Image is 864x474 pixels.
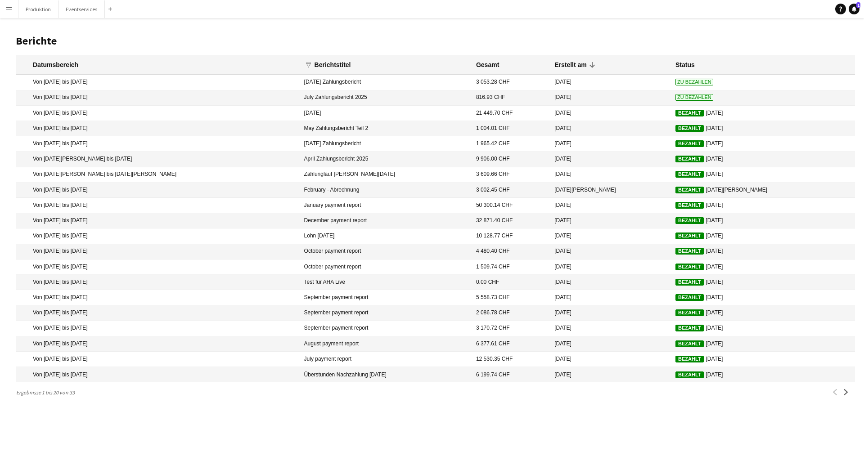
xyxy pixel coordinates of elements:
mat-cell: 32 871.40 CHF [472,213,550,228]
mat-cell: July payment report [300,352,472,367]
mat-cell: Von [DATE] bis [DATE] [16,121,300,136]
mat-cell: Von [DATE] bis [DATE] [16,275,300,290]
mat-cell: Von [DATE] bis [DATE] [16,305,300,321]
div: Berichtstitel [315,61,351,69]
mat-cell: Überstunden Nachzahlung [DATE] [300,367,472,382]
span: 1 [856,2,860,8]
mat-cell: 6 199.74 CHF [472,367,550,382]
span: Bezahlt [675,294,704,301]
span: Bezahlt [675,356,704,362]
mat-cell: Von [DATE][PERSON_NAME] bis [DATE] [16,152,300,167]
mat-cell: 3 053.28 CHF [472,75,550,90]
mat-cell: [DATE] [671,121,855,136]
mat-cell: 4 480.40 CHF [472,244,550,259]
mat-cell: [DATE] [671,275,855,290]
mat-cell: Von [DATE] bis [DATE] [16,213,300,228]
mat-cell: [DATE] [671,290,855,305]
mat-cell: May Zahlungsbericht Teil 2 [300,121,472,136]
span: Bezahlt [675,279,704,286]
mat-cell: [DATE] [550,336,671,352]
mat-cell: 816.93 CHF [472,90,550,106]
mat-cell: 1 965.42 CHF [472,136,550,152]
mat-cell: [DATE] [550,367,671,382]
mat-cell: [DATE] [671,106,855,121]
mat-cell: [DATE] [550,228,671,244]
mat-cell: 12 530.35 CHF [472,352,550,367]
mat-cell: 21 449.70 CHF [472,106,550,121]
span: Bezahlt [675,187,704,193]
mat-cell: Von [DATE] bis [DATE] [16,183,300,198]
mat-cell: Von [DATE] bis [DATE] [16,228,300,244]
mat-cell: [DATE] [671,321,855,336]
mat-cell: 50 300.14 CHF [472,198,550,213]
span: Bezahlt [675,125,704,132]
mat-cell: August payment report [300,336,472,352]
button: Eventservices [58,0,105,18]
mat-cell: [DATE] [550,198,671,213]
mat-cell: 2 086.78 CHF [472,305,550,321]
mat-cell: [DATE] [550,244,671,259]
mat-cell: [DATE] [550,152,671,167]
span: Zu bezahlen [675,94,713,101]
mat-cell: December payment report [300,213,472,228]
mat-cell: Von [DATE] bis [DATE] [16,75,300,90]
mat-cell: September payment report [300,290,472,305]
mat-cell: Von [DATE] bis [DATE] [16,244,300,259]
mat-cell: [DATE] Zahlungsbericht [300,75,472,90]
span: Bezahlt [675,264,704,270]
mat-cell: Von [DATE] bis [DATE] [16,290,300,305]
mat-cell: 0.00 CHF [472,275,550,290]
mat-cell: [DATE] [671,228,855,244]
mat-cell: [DATE] [671,136,855,152]
span: Bezahlt [675,156,704,162]
mat-cell: 3 170.72 CHF [472,321,550,336]
mat-cell: [DATE] [550,290,671,305]
span: Bezahlt [675,340,704,347]
span: Bezahlt [675,309,704,316]
mat-cell: [DATE] [671,244,855,259]
mat-cell: Von [DATE] bis [DATE] [16,367,300,382]
span: Bezahlt [675,325,704,331]
mat-cell: [DATE] [671,367,855,382]
mat-cell: 10 128.77 CHF [472,228,550,244]
mat-cell: Von [DATE] bis [DATE] [16,336,300,352]
mat-cell: [DATE] [550,213,671,228]
div: Status [675,61,695,69]
mat-cell: [DATE] [671,213,855,228]
mat-cell: January payment report [300,198,472,213]
mat-cell: February - Abrechnung [300,183,472,198]
mat-cell: Von [DATE] bis [DATE] [16,198,300,213]
mat-cell: April Zahlungsbericht 2025 [300,152,472,167]
button: Produktion [18,0,58,18]
mat-cell: [DATE][PERSON_NAME] [550,183,671,198]
mat-cell: [DATE] [550,136,671,152]
mat-cell: [DATE] [550,321,671,336]
a: 1 [849,4,859,14]
mat-cell: [DATE] [671,259,855,275]
mat-cell: 5 558.73 CHF [472,290,550,305]
span: Bezahlt [675,217,704,224]
mat-cell: Von [DATE][PERSON_NAME] bis [DATE][PERSON_NAME] [16,167,300,183]
mat-cell: [DATE] [550,167,671,183]
mat-cell: 1 004.01 CHF [472,121,550,136]
div: Erstellt am [554,61,595,69]
mat-cell: [DATE] [550,275,671,290]
mat-cell: October payment report [300,244,472,259]
mat-cell: [DATE] [671,305,855,321]
mat-cell: Von [DATE] bis [DATE] [16,136,300,152]
mat-cell: Von [DATE] bis [DATE] [16,259,300,275]
mat-cell: [DATE] [550,106,671,121]
mat-cell: September payment report [300,321,472,336]
span: Bezahlt [675,233,704,239]
mat-cell: 1 509.74 CHF [472,259,550,275]
mat-cell: [DATE] [671,152,855,167]
mat-cell: September payment report [300,305,472,321]
span: Bezahlt [675,171,704,178]
mat-cell: [DATE] [550,75,671,90]
span: Ergebnisse 1 bis 20 von 33 [16,389,78,396]
mat-cell: Von [DATE] bis [DATE] [16,352,300,367]
div: Gesamt [476,61,499,69]
mat-cell: 3 002.45 CHF [472,183,550,198]
mat-cell: [DATE] [550,259,671,275]
mat-cell: [DATE] [550,121,671,136]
